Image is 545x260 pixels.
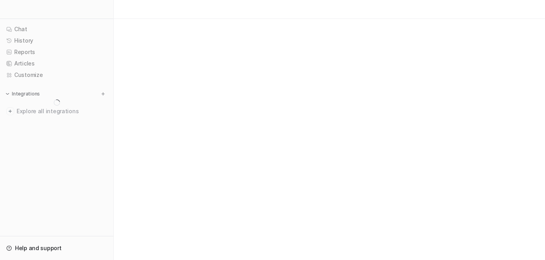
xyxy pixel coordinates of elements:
a: Reports [3,47,110,58]
img: expand menu [5,91,10,97]
a: Customize [3,69,110,80]
p: Integrations [12,91,40,97]
a: Help and support [3,243,110,254]
a: Explore all integrations [3,106,110,117]
a: Articles [3,58,110,69]
span: Explore all integrations [17,105,107,118]
img: menu_add.svg [100,91,106,97]
a: History [3,35,110,46]
button: Integrations [3,90,42,98]
img: explore all integrations [6,107,14,115]
a: Chat [3,24,110,35]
